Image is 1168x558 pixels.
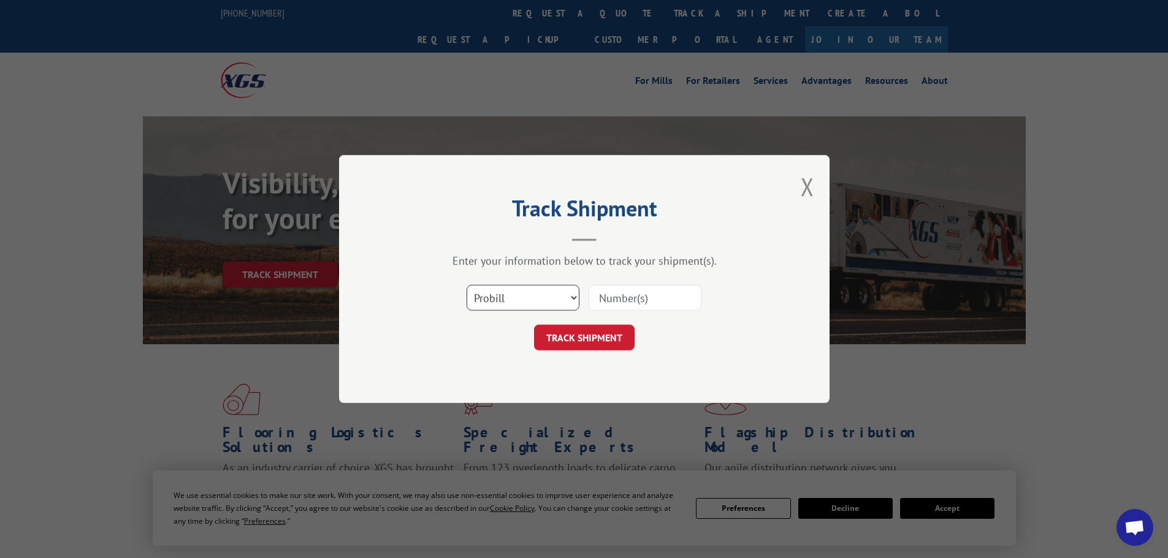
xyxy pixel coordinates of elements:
[1116,509,1153,546] div: Open chat
[534,325,635,350] button: TRACK SHIPMENT
[400,254,768,268] div: Enter your information below to track your shipment(s).
[589,285,701,311] input: Number(s)
[400,200,768,223] h2: Track Shipment
[801,170,814,203] button: Close modal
